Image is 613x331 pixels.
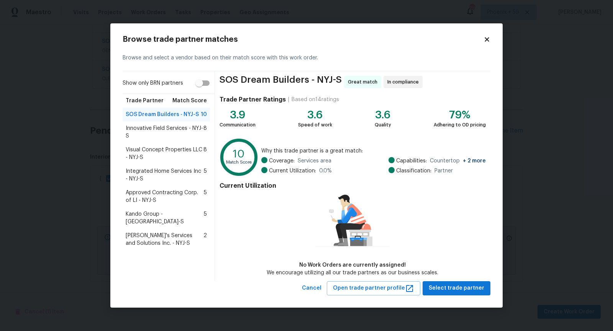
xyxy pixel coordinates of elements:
h4: Current Utilization [220,182,486,190]
span: In compliance [387,78,422,86]
div: 79% [434,111,486,119]
div: | [286,96,292,103]
span: Classification: [396,167,431,175]
span: Trade Partner [126,97,164,105]
span: Show only BRN partners [123,79,183,87]
span: Countertop [430,157,486,165]
h4: Trade Partner Ratings [220,96,286,103]
div: 3.9 [220,111,256,119]
div: 3.6 [375,111,391,119]
span: Services area [298,157,331,165]
div: No Work Orders are currently assigned! [267,261,438,269]
h2: Browse trade partner matches [123,36,484,43]
span: Approved Contracting Corp. of LI - NYJ-S [126,189,204,204]
button: Cancel [299,281,325,295]
span: Capabilities: [396,157,427,165]
span: Cancel [302,283,321,293]
span: + 2 more [463,158,486,164]
div: Communication [220,121,256,129]
div: 3.6 [298,111,332,119]
span: Kando Group - [GEOGRAPHIC_DATA]-S [126,210,204,226]
div: Browse and select a vendor based on their match score with this work order. [123,45,490,71]
span: 5 [204,210,207,226]
text: Match Score [226,161,252,165]
span: 5 [204,167,207,183]
span: Match Score [172,97,207,105]
div: Based on 14 ratings [292,96,339,103]
div: We encourage utilizing all our trade partners as our business scales. [267,269,438,277]
span: Current Utilization: [269,167,316,175]
span: 2 [203,232,207,247]
span: Open trade partner profile [333,283,414,293]
span: Coverage: [269,157,295,165]
span: SOS Dream Builders - NYJ-S [220,76,342,88]
span: Integrated Home Services Inc - NYJ-S [126,167,204,183]
span: 0.0 % [319,167,332,175]
span: Great match [348,78,380,86]
div: Quality [375,121,391,129]
span: SOS Dream Builders - NYJ-S [126,111,199,118]
text: 10 [233,149,245,159]
span: Select trade partner [429,283,484,293]
div: Speed of work [298,121,332,129]
button: Open trade partner profile [327,281,420,295]
span: Why this trade partner is a great match: [261,147,486,155]
span: Partner [434,167,453,175]
button: Select trade partner [423,281,490,295]
span: Innovative Field Services - NYJ-S [126,125,203,140]
div: Adhering to OD pricing [434,121,486,129]
span: 8 [203,125,207,140]
span: [PERSON_NAME]'s Services and Solutions Inc. - NYJ-S [126,232,203,247]
span: 8 [203,146,207,161]
span: 10 [201,111,207,118]
span: 5 [204,189,207,204]
span: Visual Concept Properties LLC - NYJ-S [126,146,203,161]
